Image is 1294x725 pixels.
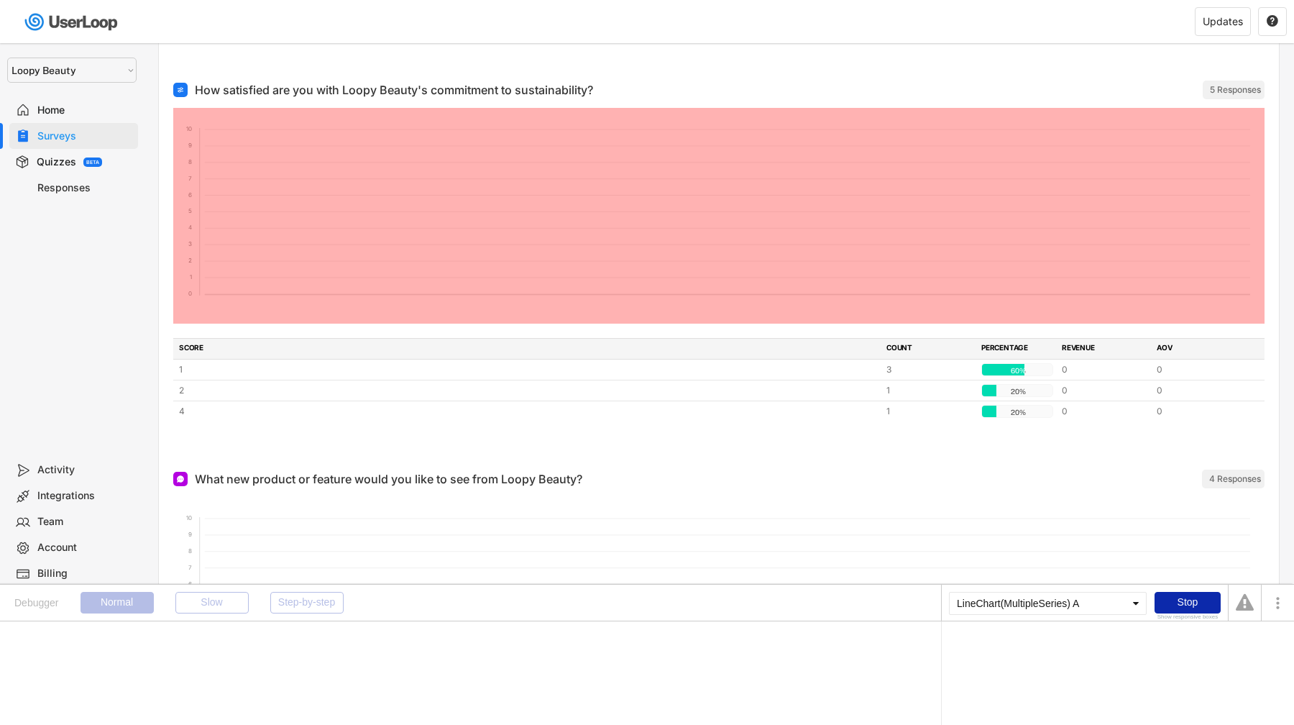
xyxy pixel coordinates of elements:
tspan: 6 [188,580,192,588]
tspan: 4 [188,224,192,231]
div: Show responsive boxes [1155,614,1221,620]
tspan: 9 [188,531,192,538]
div: 20% [985,406,1051,419]
tspan: 3 [188,240,192,247]
div: What new product or feature would you like to see from Loopy Beauty? [195,470,582,488]
div: 5 Responses [1210,84,1261,96]
div: REVENUE [1062,342,1148,355]
div: Account [37,541,132,555]
div: 0 [1062,384,1148,397]
div: 1 [179,363,878,376]
div: 20% [985,385,1051,398]
div: Quizzes [37,155,76,169]
div: Stop [1155,592,1221,614]
div: Surveys [37,129,132,143]
img: Number Score [176,86,185,94]
tspan: 7 [188,564,192,571]
div: 0 [1157,384,1243,397]
div: 3 [886,363,973,376]
div: Responses [37,181,132,195]
div: LineChart(MultipleSeries) A [949,592,1147,615]
tspan: 6 [188,191,192,199]
div: AOV [1157,342,1243,355]
div: 0 [1062,363,1148,376]
div: 0 [1157,363,1243,376]
tspan: 8 [188,547,192,555]
tspan: 7 [188,175,192,182]
tspan: 10 [186,125,192,132]
div: 1 [886,405,973,418]
tspan: 9 [188,142,192,149]
tspan: 10 [186,514,192,521]
div: 0 [1062,405,1148,418]
button:  [1266,15,1279,28]
div: BETA [86,160,99,165]
tspan: 0 [188,290,192,297]
div: SCORE [179,342,878,355]
div: 4 [179,405,878,418]
tspan: 1 [190,273,192,281]
tspan: 5 [188,207,192,214]
div: 1 [886,384,973,397]
img: userloop-logo-01.svg [22,7,123,37]
div: Activity [37,463,132,477]
div: Home [37,104,132,117]
div: Integrations [37,489,132,503]
tspan: 2 [188,257,192,264]
div: PERCENTAGE [981,342,1053,355]
img: Open Ended [176,475,185,483]
text:  [1267,14,1278,27]
div: 60% [985,364,1051,377]
div: Updates [1203,17,1243,27]
tspan: 8 [188,158,192,165]
div: 0 [1157,405,1243,418]
div: Billing [37,567,132,580]
div: Team [37,515,132,529]
div: COUNT [886,342,973,355]
div: How satisfied are you with Loopy Beauty's commitment to sustainability? [195,81,593,99]
div: 2 [179,384,878,397]
div: 4 Responses [1209,473,1261,485]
